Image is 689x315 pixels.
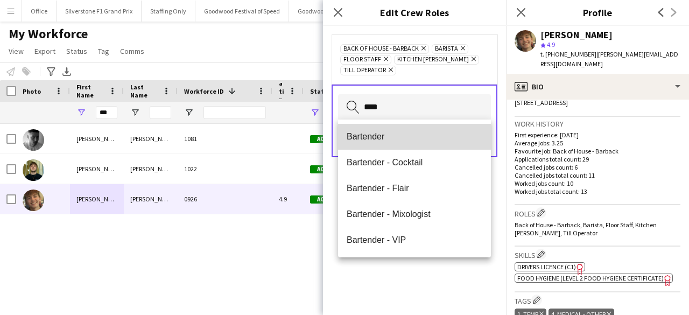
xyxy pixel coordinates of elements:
button: Goodwood Festival of Speed [195,1,289,22]
span: Comms [120,46,144,56]
span: Photo [23,87,41,95]
span: Drivers Licence (C1) [517,263,576,271]
span: Last Name [130,83,158,99]
a: Tag [94,44,114,58]
span: Bartender - VIP [347,235,482,245]
span: Back of House - Barback [343,45,419,53]
div: [PERSON_NAME] [124,184,178,214]
span: My Workforce [9,26,88,42]
button: Goodwood Revival [289,1,357,22]
span: Bartender - Cocktail [347,157,482,167]
div: [PERSON_NAME] [124,124,178,153]
div: [PERSON_NAME] [540,30,613,40]
input: Last Name Filter Input [150,106,171,119]
span: Kitchen [PERSON_NAME] [397,55,469,64]
span: Status [310,87,331,95]
input: First Name Filter Input [96,106,117,119]
span: Workforce ID [184,87,224,95]
a: View [4,44,28,58]
p: Favourite job: Back of House - Barback [515,147,680,155]
span: Active [310,165,343,173]
span: Status [66,46,87,56]
button: Open Filter Menu [76,108,86,117]
span: View [9,46,24,56]
div: [PERSON_NAME] [70,124,124,153]
h3: Tags [515,295,680,306]
h3: Profile [506,5,689,19]
div: Bio [506,74,689,100]
h3: Edit Crew Roles [323,5,506,19]
p: Cancelled jobs count: 6 [515,163,680,171]
span: Bartender - Mixologist [347,209,482,219]
div: 0926 [178,184,272,214]
span: Export [34,46,55,56]
a: Export [30,44,60,58]
button: Silverstone F1 Grand Prix [57,1,142,22]
a: Status [62,44,92,58]
div: 1022 [178,154,272,184]
div: 4.9 [272,184,304,214]
a: Comms [116,44,149,58]
div: [PERSON_NAME] [70,184,124,214]
span: t. [PHONE_NUMBER] [540,50,596,58]
button: Office [22,1,57,22]
button: Staffing Only [142,1,195,22]
div: 1081 [178,124,272,153]
span: Food Hygiene (Level 2 Food Hygiene Certificate) [517,274,664,282]
p: Average jobs: 3.25 [515,139,680,147]
p: Worked jobs total count: 13 [515,187,680,195]
p: Applications total count: 29 [515,155,680,163]
button: Open Filter Menu [130,108,140,117]
span: First Name [76,83,104,99]
p: Worked jobs count: 10 [515,179,680,187]
span: 4.9 [547,40,555,48]
img: Lewis Cager [23,159,44,181]
span: Floor Staff [343,55,381,64]
app-action-btn: Advanced filters [45,65,58,78]
p: Cancelled jobs total count: 11 [515,171,680,179]
img: Lewis Preston [23,129,44,151]
span: [STREET_ADDRESS] [515,99,568,107]
h3: Skills [515,249,680,260]
button: Open Filter Menu [184,108,194,117]
span: Barista [435,45,458,53]
p: First experience: [DATE] [515,131,680,139]
h3: Roles [515,207,680,219]
button: Open Filter Menu [310,108,320,117]
span: Tag [98,46,109,56]
span: Back of House - Barback, Barista, Floor Staff, Kitchen [PERSON_NAME], Till Operator [515,221,657,237]
div: [PERSON_NAME] [124,154,178,184]
span: Till Operator [343,66,386,75]
span: | [PERSON_NAME][EMAIL_ADDRESS][DOMAIN_NAME] [540,50,678,68]
h3: Work history [515,119,680,129]
app-action-btn: Export XLSX [60,65,73,78]
span: Active [310,195,343,204]
span: Active [310,135,343,143]
img: Lewis Fletcher [23,190,44,211]
input: Workforce ID Filter Input [203,106,266,119]
span: Rating [279,71,284,111]
span: Bartender - Flair [347,183,482,193]
div: [PERSON_NAME] [70,154,124,184]
span: Bartender [347,131,482,142]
